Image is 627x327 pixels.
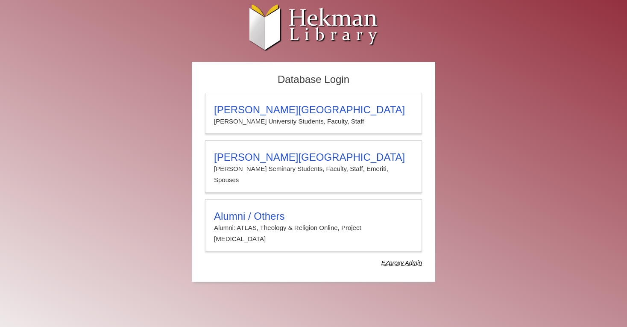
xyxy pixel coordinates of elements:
[214,104,413,116] h3: [PERSON_NAME][GEOGRAPHIC_DATA]
[214,210,413,222] h3: Alumni / Others
[214,163,413,186] p: [PERSON_NAME] Seminary Students, Faculty, Staff, Emeriti, Spouses
[201,71,426,88] h2: Database Login
[214,210,413,245] summary: Alumni / OthersAlumni: ATLAS, Theology & Religion Online, Project [MEDICAL_DATA]
[214,222,413,245] p: Alumni: ATLAS, Theology & Religion Online, Project [MEDICAL_DATA]
[381,259,422,266] dfn: Use Alumni login
[214,116,413,127] p: [PERSON_NAME] University Students, Faculty, Staff
[214,151,413,163] h3: [PERSON_NAME][GEOGRAPHIC_DATA]
[205,93,422,134] a: [PERSON_NAME][GEOGRAPHIC_DATA][PERSON_NAME] University Students, Faculty, Staff
[205,140,422,193] a: [PERSON_NAME][GEOGRAPHIC_DATA][PERSON_NAME] Seminary Students, Faculty, Staff, Emeriti, Spouses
